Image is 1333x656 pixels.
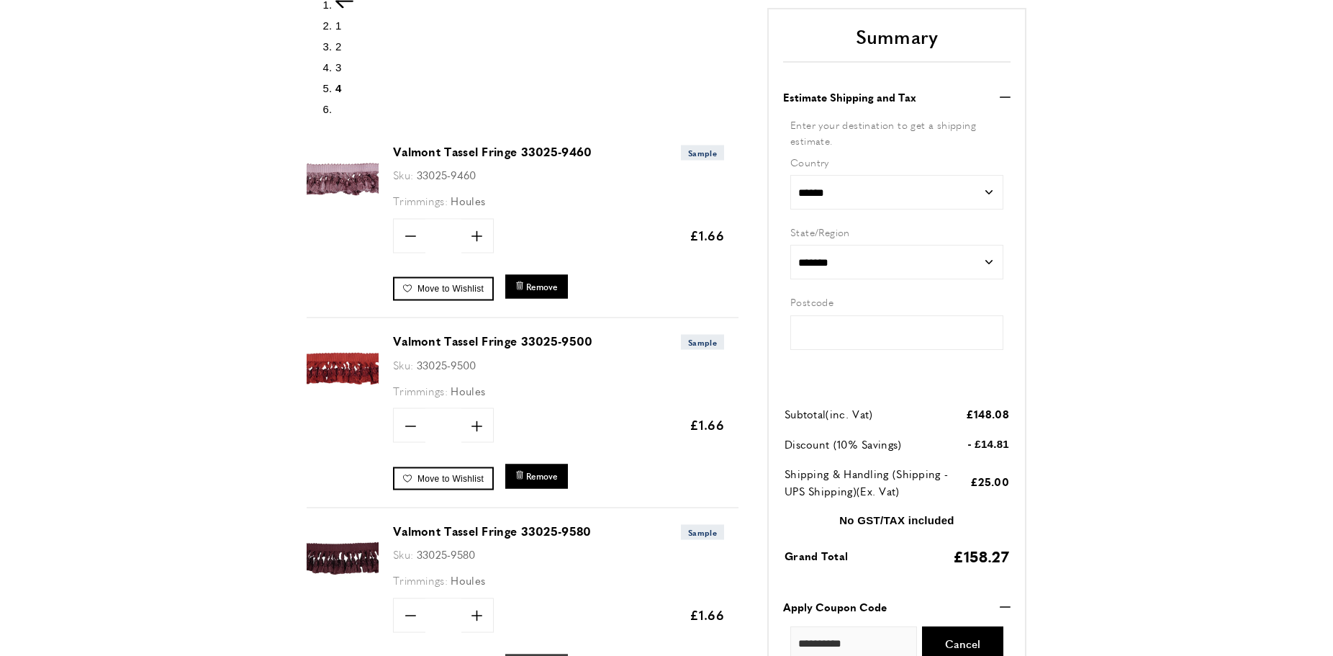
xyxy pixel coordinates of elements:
[783,88,916,105] strong: Estimate Shipping and Tax
[393,192,448,207] span: Trimmings:
[783,598,1011,616] button: Apply Coupon Code
[335,79,738,96] li: Page 4
[307,584,379,596] a: Valmont Tassel Fringe 33025-9580
[307,332,379,404] img: Valmont Tassel Fringe 33025-9500
[790,153,1003,169] label: Country
[393,277,494,300] a: Move to Wishlist
[393,143,592,159] a: Valmont Tassel Fringe 33025-9460
[785,548,848,563] span: Grand Total
[690,415,725,433] span: £1.66
[790,294,1003,310] label: Postcode
[690,225,725,243] span: £1.66
[953,544,1009,566] span: £158.27
[393,572,448,587] span: Trimmings:
[451,192,485,207] span: Houles
[505,464,568,487] button: Remove Valmont Tassel Fringe 33025-9500
[970,474,1009,489] span: £25.00
[526,280,558,292] span: Remove
[681,524,724,539] span: Sample
[335,40,342,52] a: 2
[783,88,1011,105] button: Estimate Shipping and Tax
[826,406,872,421] span: (inc. Vat)
[681,145,724,160] span: Sample
[307,394,379,406] a: Valmont Tassel Fringe 33025-9500
[393,467,494,490] a: Move to Wishlist
[505,274,568,298] button: Remove Valmont Tassel Fringe 33025-9460
[393,546,413,561] span: Sku:
[966,405,1009,421] span: £148.08
[790,224,1003,240] label: State/Region
[307,143,379,215] img: Valmont Tassel Fringe 33025-9460
[335,19,342,31] a: 1
[681,334,724,349] span: Sample
[790,116,1003,148] div: Enter your destination to get a shipping estimate.
[526,469,558,482] span: Remove
[785,465,948,498] span: Shipping & Handling (Shipping - UPS Shipping)
[417,166,476,181] span: 33025-9460
[307,205,379,217] a: Valmont Tassel Fringe 33025-9460
[690,605,725,623] span: £1.66
[393,522,592,539] a: Valmont Tassel Fringe 33025-9580
[783,598,887,616] strong: Apply Coupon Code
[839,513,954,526] strong: No GST/TAX included
[393,356,413,372] span: Sku:
[857,482,900,498] span: (Ex. Vat)
[393,166,413,181] span: Sku:
[417,473,484,483] span: Move to Wishlist
[451,382,485,397] span: Houles
[393,332,593,349] a: Valmont Tassel Fringe 33025-9500
[953,435,1009,463] td: - £14.81
[451,572,485,587] span: Houles
[335,81,342,94] span: 4
[393,382,448,397] span: Trimmings:
[307,522,379,594] img: Valmont Tassel Fringe 33025-9580
[417,546,476,561] span: 33025-9580
[785,406,826,421] span: Subtotal
[417,356,476,372] span: 33025-9500
[417,283,484,293] span: Move to Wishlist
[335,60,342,73] a: 3
[785,435,952,463] td: Discount (10% Savings)
[783,23,1011,62] h2: Summary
